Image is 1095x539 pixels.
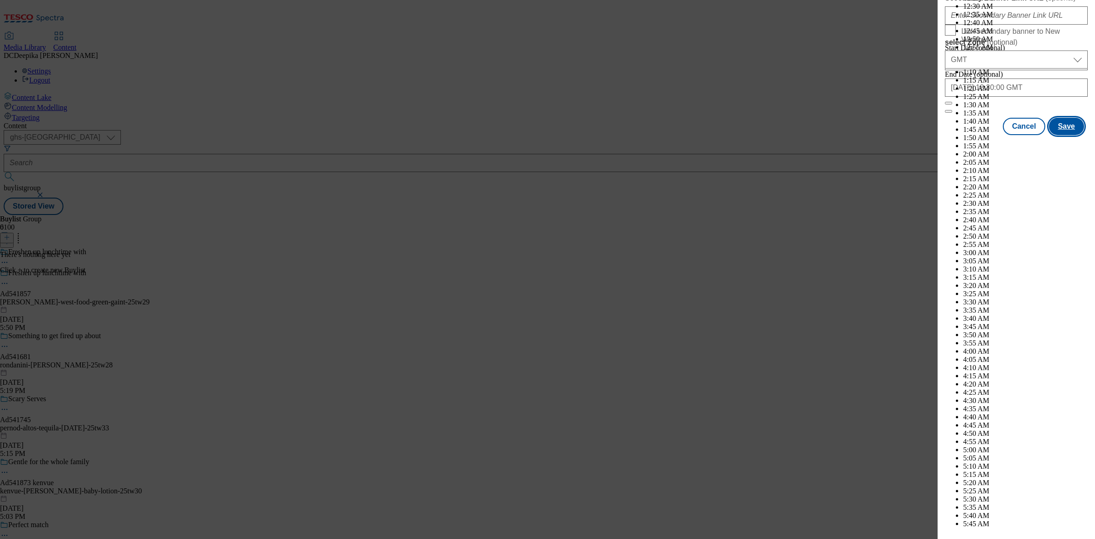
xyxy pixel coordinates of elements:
li: 2:55 AM [963,241,1088,249]
li: 3:00 AM [963,249,1088,257]
li: 4:20 AM [963,380,1088,388]
li: 4:30 AM [963,397,1088,405]
li: 4:40 AM [963,413,1088,421]
li: 2:50 AM [963,232,1088,241]
li: 2:15 AM [963,175,1088,183]
li: 4:25 AM [963,388,1088,397]
li: 3:55 AM [963,339,1088,347]
li: 3:30 AM [963,298,1088,306]
button: Save [1049,118,1084,135]
li: 5:00 AM [963,446,1088,454]
li: 2:25 AM [963,191,1088,199]
li: 1:10 AM [963,68,1088,76]
li: 2:30 AM [963,199,1088,208]
li: 5:25 AM [963,487,1088,495]
li: 3:20 AM [963,282,1088,290]
li: 1:25 AM [963,93,1088,101]
li: 5:20 AM [963,479,1088,487]
li: 3:15 AM [963,273,1088,282]
li: 12:50 AM [963,35,1088,43]
li: 3:40 AM [963,314,1088,323]
li: 12:30 AM [963,2,1088,10]
li: 4:15 AM [963,372,1088,380]
li: 1:15 AM [963,76,1088,84]
li: 12:40 AM [963,19,1088,27]
li: 5:35 AM [963,503,1088,512]
span: End Date (optional) [945,70,1003,78]
label: select Zone [945,38,1088,47]
li: 5:15 AM [963,471,1088,479]
li: 2:35 AM [963,208,1088,216]
li: 5:45 AM [963,520,1088,528]
li: 2:20 AM [963,183,1088,191]
li: 4:50 AM [963,429,1088,438]
li: 4:35 AM [963,405,1088,413]
li: 4:10 AM [963,364,1088,372]
li: 12:35 AM [963,10,1088,19]
li: 1:35 AM [963,109,1088,117]
span: ( optional ) [987,38,1017,46]
li: 3:45 AM [963,323,1088,331]
li: 5:10 AM [963,462,1088,471]
li: 3:50 AM [963,331,1088,339]
li: 2:00 AM [963,150,1088,158]
li: 3:25 AM [963,290,1088,298]
li: 1:20 AM [963,84,1088,93]
li: 2:45 AM [963,224,1088,232]
li: 1:45 AM [963,126,1088,134]
li: 4:00 AM [963,347,1088,356]
li: 3:05 AM [963,257,1088,265]
li: 2:40 AM [963,216,1088,224]
li: 2:10 AM [963,167,1088,175]
li: 5:05 AM [963,454,1088,462]
li: 4:55 AM [963,438,1088,446]
li: 3:35 AM [963,306,1088,314]
li: 5:40 AM [963,512,1088,520]
li: 1:30 AM [963,101,1088,109]
li: 3:10 AM [963,265,1088,273]
input: Enter Date [945,78,1088,97]
li: 1:40 AM [963,117,1088,126]
li: 5:30 AM [963,495,1088,503]
li: 4:05 AM [963,356,1088,364]
li: 12:45 AM [963,27,1088,35]
li: 1:50 AM [963,134,1088,142]
button: Cancel [1003,118,1045,135]
button: Close [945,102,952,105]
li: 1:55 AM [963,142,1088,150]
li: 4:45 AM [963,421,1088,429]
li: 2:05 AM [963,158,1088,167]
